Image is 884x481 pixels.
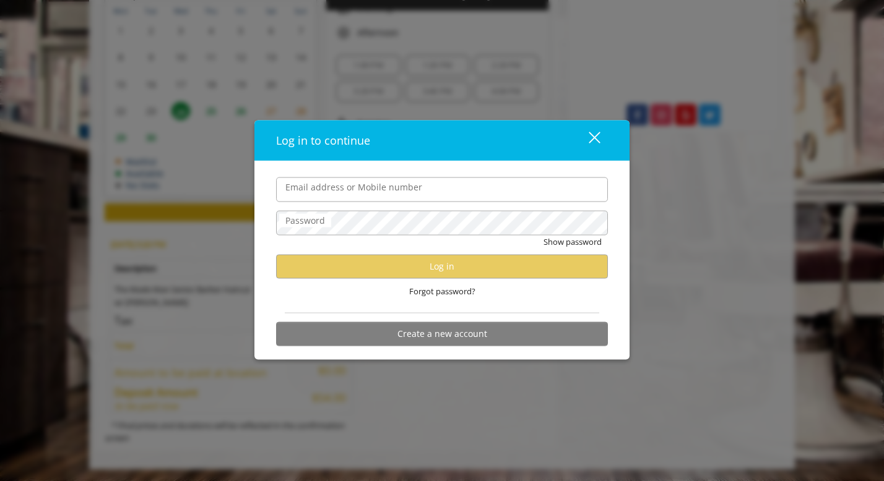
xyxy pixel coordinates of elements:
button: Log in [276,254,608,278]
button: close dialog [566,127,608,153]
input: Email address or Mobile number [276,177,608,202]
button: Show password [544,235,602,248]
span: Log in to continue [276,132,370,147]
input: Password [276,210,608,235]
label: Password [279,213,331,227]
span: Forgot password? [409,284,475,297]
button: Create a new account [276,321,608,346]
div: close dialog [574,131,599,150]
label: Email address or Mobile number [279,180,428,194]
